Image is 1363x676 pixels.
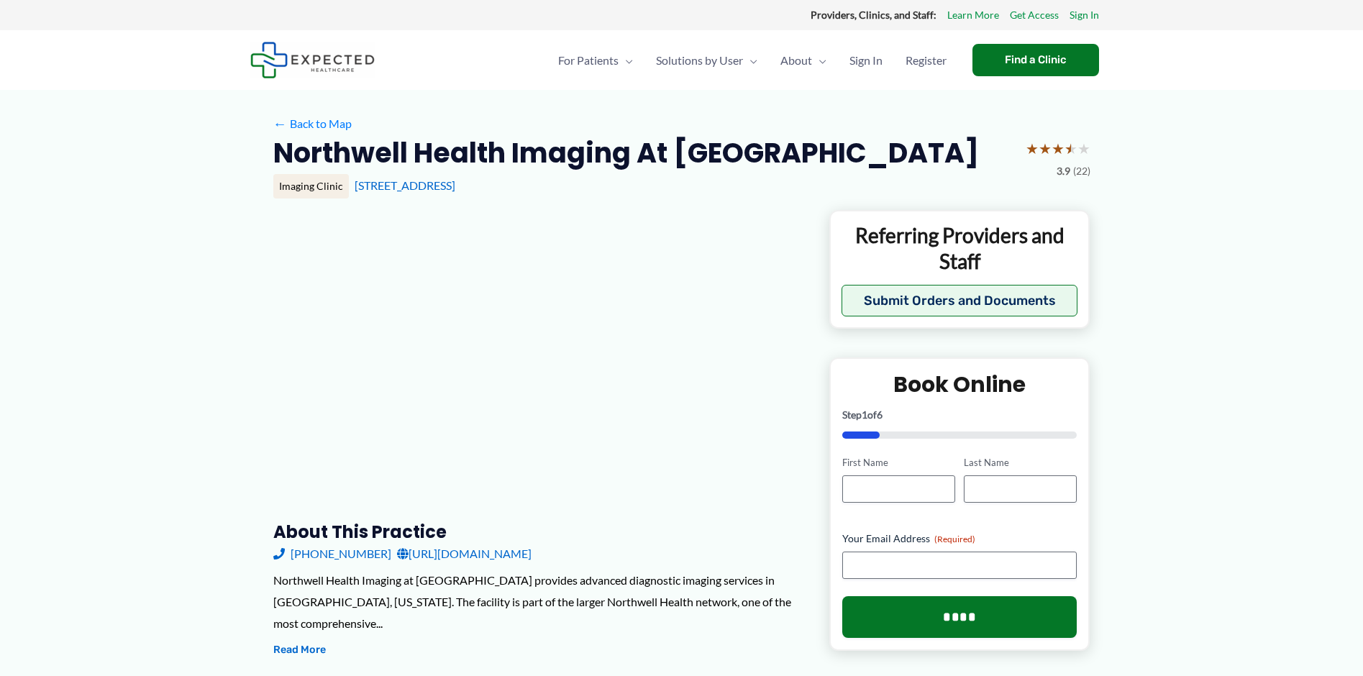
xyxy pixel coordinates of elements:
[273,570,806,634] div: Northwell Health Imaging at [GEOGRAPHIC_DATA] provides advanced diagnostic imaging services in [G...
[558,35,619,86] span: For Patients
[964,456,1077,470] label: Last Name
[947,6,999,24] a: Learn More
[894,35,958,86] a: Register
[842,285,1078,316] button: Submit Orders and Documents
[780,35,812,86] span: About
[1052,135,1065,162] span: ★
[849,35,883,86] span: Sign In
[1073,162,1090,181] span: (22)
[877,408,883,421] span: 6
[250,42,375,78] img: Expected Healthcare Logo - side, dark font, small
[862,408,867,421] span: 1
[1039,135,1052,162] span: ★
[842,410,1077,420] p: Step of
[273,521,806,543] h3: About this practice
[656,35,743,86] span: Solutions by User
[743,35,757,86] span: Menu Toggle
[842,222,1078,275] p: Referring Providers and Staff
[644,35,769,86] a: Solutions by UserMenu Toggle
[397,543,532,565] a: [URL][DOMAIN_NAME]
[842,370,1077,398] h2: Book Online
[619,35,633,86] span: Menu Toggle
[273,117,287,130] span: ←
[547,35,958,86] nav: Primary Site Navigation
[547,35,644,86] a: For PatientsMenu Toggle
[972,44,1099,76] a: Find a Clinic
[273,543,391,565] a: [PHONE_NUMBER]
[811,9,936,21] strong: Providers, Clinics, and Staff:
[273,641,326,659] button: Read More
[1026,135,1039,162] span: ★
[273,135,979,170] h2: Northwell Health Imaging at [GEOGRAPHIC_DATA]
[355,178,455,192] a: [STREET_ADDRESS]
[1057,162,1070,181] span: 3.9
[1065,135,1077,162] span: ★
[906,35,947,86] span: Register
[769,35,838,86] a: AboutMenu Toggle
[1010,6,1059,24] a: Get Access
[273,113,352,134] a: ←Back to Map
[812,35,826,86] span: Menu Toggle
[842,456,955,470] label: First Name
[273,174,349,198] div: Imaging Clinic
[842,531,1077,546] label: Your Email Address
[934,534,975,544] span: (Required)
[1077,135,1090,162] span: ★
[838,35,894,86] a: Sign In
[1070,6,1099,24] a: Sign In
